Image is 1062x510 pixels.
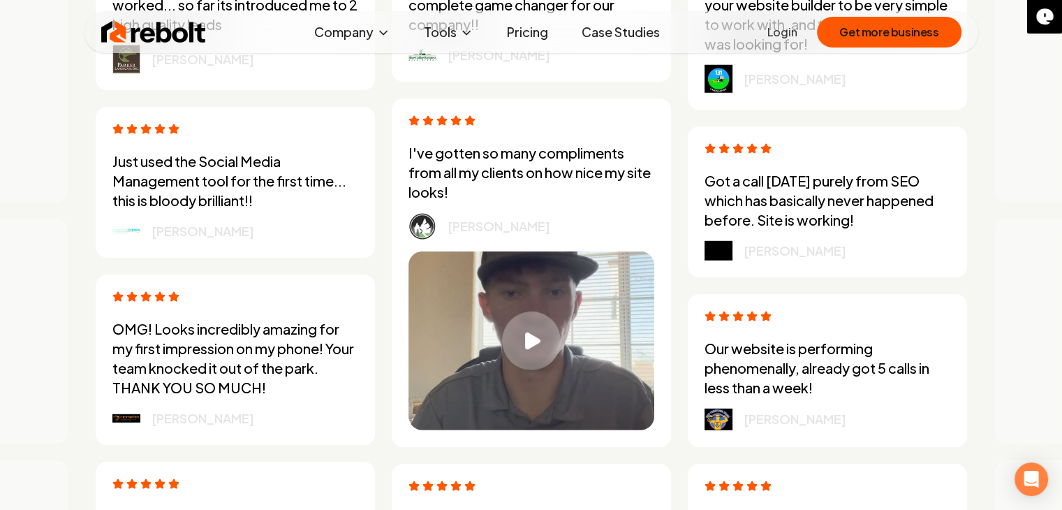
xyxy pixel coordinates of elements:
[744,69,846,89] p: [PERSON_NAME]
[152,221,254,241] p: [PERSON_NAME]
[705,241,732,261] img: logo
[496,18,559,46] a: Pricing
[101,18,206,46] img: Rebolt Logo
[570,18,671,46] a: Case Studies
[152,50,254,69] p: [PERSON_NAME]
[112,228,140,235] img: logo
[112,45,140,73] img: logo
[152,409,254,428] p: [PERSON_NAME]
[705,339,950,398] p: Our website is performing phenomenally, already got 5 calls in less than a week!
[817,17,961,48] button: Get more business
[408,49,436,61] img: logo
[1015,462,1048,496] div: Open Intercom Messenger
[705,65,732,93] img: logo
[767,24,797,41] a: Login
[408,252,654,430] button: Play video
[744,409,846,429] p: [PERSON_NAME]
[448,217,550,236] p: [PERSON_NAME]
[413,18,485,46] button: Tools
[112,319,358,398] p: OMG! Looks incredibly amazing for my first impression on my phone! Your team knocked it out of th...
[408,213,436,240] img: logo
[705,171,950,230] p: Got a call [DATE] purely from SEO which has basically never happened before. Site is working!
[112,414,140,423] img: logo
[448,45,550,65] p: [PERSON_NAME]
[408,143,654,202] p: I've gotten so many compliments from all my clients on how nice my site looks!
[744,241,846,261] p: [PERSON_NAME]
[705,409,732,430] img: logo
[112,152,358,210] p: Just used the Social Media Management tool for the first time... this is bloody brilliant!!
[303,18,401,46] button: Company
